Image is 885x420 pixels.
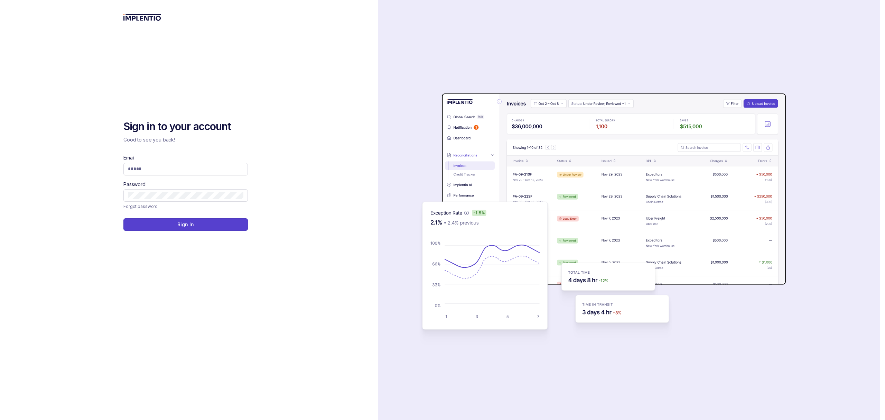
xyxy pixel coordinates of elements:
img: signin-background.svg [398,72,788,348]
img: logo [123,14,161,21]
h2: Sign in to your account [123,120,248,134]
p: Forgot password [123,203,158,210]
a: Link Forgot password [123,203,158,210]
p: Good to see you back! [123,136,248,143]
button: Sign In [123,218,248,231]
label: Password [123,181,146,188]
p: Sign In [177,221,194,228]
label: Email [123,154,134,161]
